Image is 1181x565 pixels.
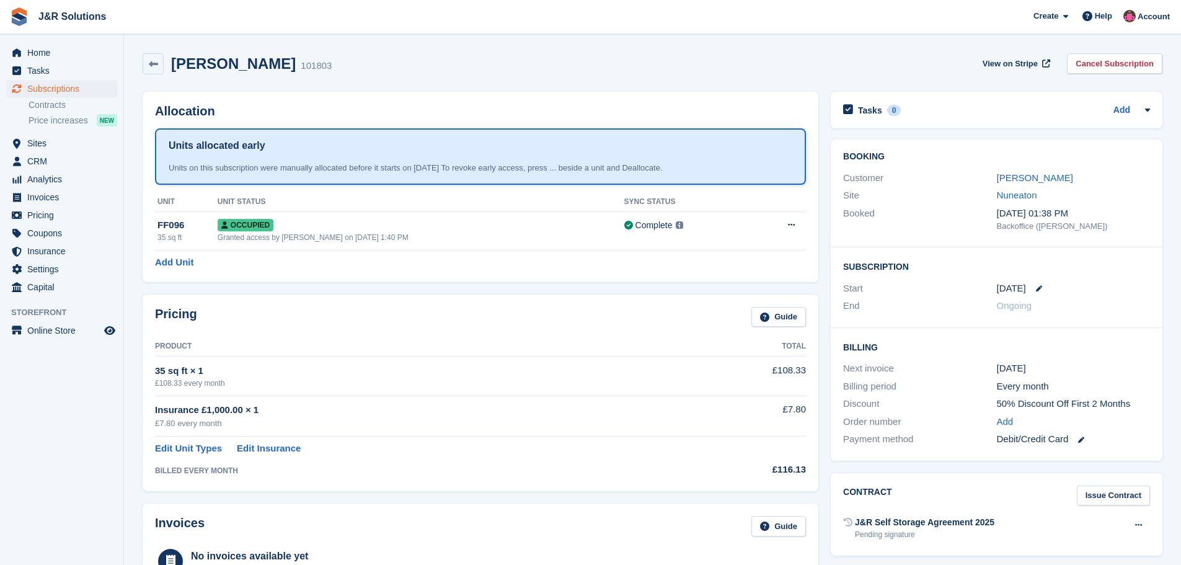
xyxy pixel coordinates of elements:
div: Pending signature [855,529,994,540]
h2: Contract [843,486,892,506]
a: Add Unit [155,256,193,270]
a: Contracts [29,99,117,111]
a: menu [6,189,117,206]
a: menu [6,80,117,97]
div: NEW [97,114,117,127]
span: Occupied [218,219,273,231]
div: [DATE] 01:38 PM [997,207,1150,221]
div: End [843,299,996,313]
span: Invoices [27,189,102,206]
h2: Subscription [843,260,1150,272]
a: Price increases NEW [29,113,117,127]
a: Cancel Subscription [1067,53,1162,74]
th: Unit Status [218,192,624,212]
a: menu [6,171,117,188]
a: menu [6,225,117,242]
a: menu [6,153,117,170]
img: stora-icon-8386f47178a22dfd0bd8f6a31ec36ba5ce8667c1dd55bd0f319d3a0aa187defe.svg [10,7,29,26]
a: Issue Contract [1077,486,1150,506]
h2: Booking [843,152,1150,162]
div: J&R Self Storage Agreement 2025 [855,516,994,529]
span: Pricing [27,207,102,224]
span: Sites [27,135,102,152]
a: menu [6,260,117,278]
div: Every month [997,380,1150,394]
div: Start [843,282,996,296]
a: menu [6,135,117,152]
a: View on Stripe [978,53,1053,74]
div: Insurance £1,000.00 × 1 [155,403,684,417]
a: Guide [751,307,806,327]
span: Help [1095,10,1112,22]
h2: Invoices [155,516,205,536]
a: menu [6,44,117,61]
a: menu [6,242,117,260]
img: Julie Morgan [1123,10,1136,22]
a: Preview store [102,323,117,338]
span: Subscriptions [27,80,102,97]
div: Backoffice ([PERSON_NAME]) [997,220,1150,233]
th: Unit [155,192,218,212]
a: Guide [751,516,806,536]
div: Customer [843,171,996,185]
h2: Pricing [155,307,197,327]
a: Edit Insurance [237,442,301,456]
div: Discount [843,397,996,411]
span: Home [27,44,102,61]
a: menu [6,207,117,224]
div: BILLED EVERY MONTH [155,465,684,476]
div: Granted access by [PERSON_NAME] on [DATE] 1:40 PM [218,232,624,243]
h2: [PERSON_NAME] [171,55,296,72]
h2: Tasks [858,105,882,116]
div: Next invoice [843,362,996,376]
span: Analytics [27,171,102,188]
span: Insurance [27,242,102,260]
div: Site [843,189,996,203]
div: 35 sq ft [157,232,218,243]
div: No invoices available yet [191,549,357,564]
th: Product [155,337,684,357]
span: Storefront [11,306,123,319]
span: Tasks [27,62,102,79]
div: Billing period [843,380,996,394]
span: Create [1033,10,1058,22]
div: 50% Discount Off First 2 Months [997,397,1150,411]
div: [DATE] [997,362,1150,376]
img: icon-info-grey-7440780725fd019a000dd9b08b2336e03edf1995a4989e88bcd33f0948082b44.svg [676,221,683,229]
a: Edit Unit Types [155,442,222,456]
div: Complete [635,219,673,232]
span: CRM [27,153,102,170]
a: Add [997,415,1014,429]
span: Ongoing [997,300,1032,311]
td: £108.33 [684,357,806,396]
time: 2025-09-01 00:00:00 UTC [997,282,1026,296]
h1: Units allocated early [169,138,265,153]
span: Online Store [27,322,102,339]
span: Coupons [27,225,102,242]
div: £108.33 every month [155,378,684,389]
div: FF096 [157,218,218,233]
span: View on Stripe [983,58,1038,70]
div: 0 [887,105,901,116]
div: £116.13 [684,463,806,477]
h2: Billing [843,340,1150,353]
th: Total [684,337,806,357]
a: menu [6,322,117,339]
h2: Allocation [155,104,806,118]
div: Units on this subscription were manually allocated before it starts on [DATE] To revoke early acc... [169,162,792,174]
div: 101803 [301,59,332,73]
th: Sync Status [624,192,751,212]
div: Debit/Credit Card [997,432,1150,447]
div: Payment method [843,432,996,447]
span: Settings [27,260,102,278]
td: £7.80 [684,396,806,436]
div: Booked [843,207,996,233]
span: Capital [27,278,102,296]
div: 35 sq ft × 1 [155,364,684,378]
a: Nuneaton [997,190,1037,200]
span: Account [1138,11,1170,23]
a: J&R Solutions [33,6,111,27]
a: menu [6,62,117,79]
a: menu [6,278,117,296]
div: £7.80 every month [155,417,684,430]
